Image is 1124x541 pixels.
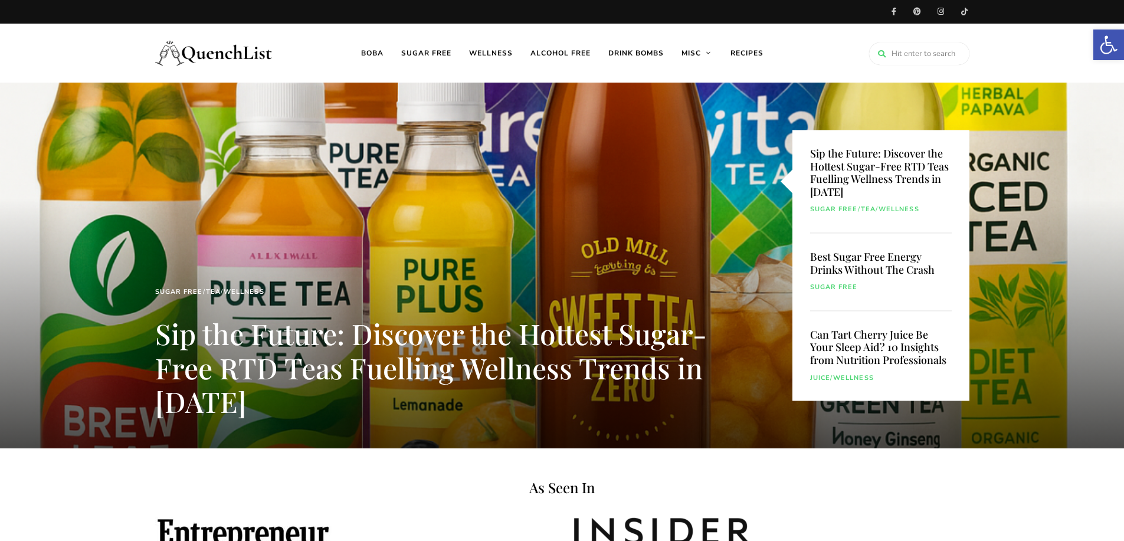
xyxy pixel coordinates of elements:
[722,24,772,83] a: Recipes
[861,205,876,215] a: Tea
[522,24,599,83] a: Alcohol free
[599,24,673,83] a: Drink Bombs
[155,287,757,297] div: / /
[352,24,392,83] a: Boba
[810,283,858,293] a: Sugar free
[392,24,460,83] a: Sugar free
[206,287,221,297] a: Tea
[810,205,858,215] a: Sugar free
[460,24,522,83] a: Wellness
[879,205,919,215] a: Wellness
[224,287,264,297] a: Wellness
[155,287,203,297] a: Sugar free
[155,314,707,420] a: Sip the Future: Discover the Hottest Sugar-Free RTD Teas Fuelling Wellness Trends in [DATE]
[869,42,969,65] input: Hit enter to search
[810,205,952,215] div: / /
[810,373,831,383] a: Juice
[155,29,273,77] img: Quench List
[155,478,969,497] h5: As Seen In
[833,373,874,383] a: Wellness
[810,373,952,383] div: /
[673,24,722,83] a: Misc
